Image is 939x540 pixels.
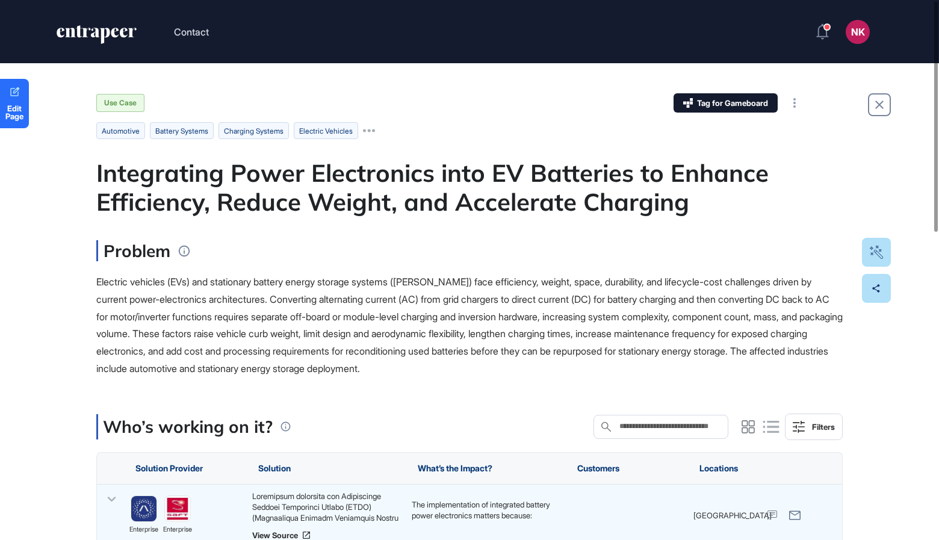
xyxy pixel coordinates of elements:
a: View Source [252,530,400,540]
button: Contact [174,24,209,40]
div: Filters [812,422,835,432]
span: enterprise [129,524,158,535]
h3: Problem [96,240,170,261]
a: image [164,495,191,522]
li: Battery Systems [150,122,214,139]
a: image [131,495,157,522]
img: image [165,496,190,521]
div: Loremipsum dolorsita con Adipiscinge Seddoei Temporinci Utlabo (ETDO) (Magnaaliqua Enimadm Veniam... [252,491,400,523]
span: [GEOGRAPHIC_DATA] [693,510,772,521]
li: Charging Systems [218,122,289,139]
p: The implementation of integrated battery power electronics matters because: [412,499,559,521]
div: Use Case [96,94,144,112]
span: Customers [577,464,619,473]
span: Solution [258,464,291,473]
button: Filters [785,414,843,440]
span: What’s the Impact? [418,464,492,473]
img: image [131,496,156,521]
span: Electric vehicles (EVs) and stationary battery energy storage systems ([PERSON_NAME]) face effici... [96,276,843,374]
span: Solution Provider [135,464,203,473]
li: Electric Vehicles [294,122,358,139]
button: NK [846,20,870,44]
span: Locations [699,464,738,473]
a: entrapeer-logo [55,25,138,48]
div: Integrating Power Electronics into EV Batteries to Enhance Efficiency, Reduce Weight, and Acceler... [96,158,843,216]
span: enterprise [163,524,192,535]
span: Tag for Gameboard [697,99,768,107]
li: automotive [96,122,145,139]
p: Who’s working on it? [103,414,273,439]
